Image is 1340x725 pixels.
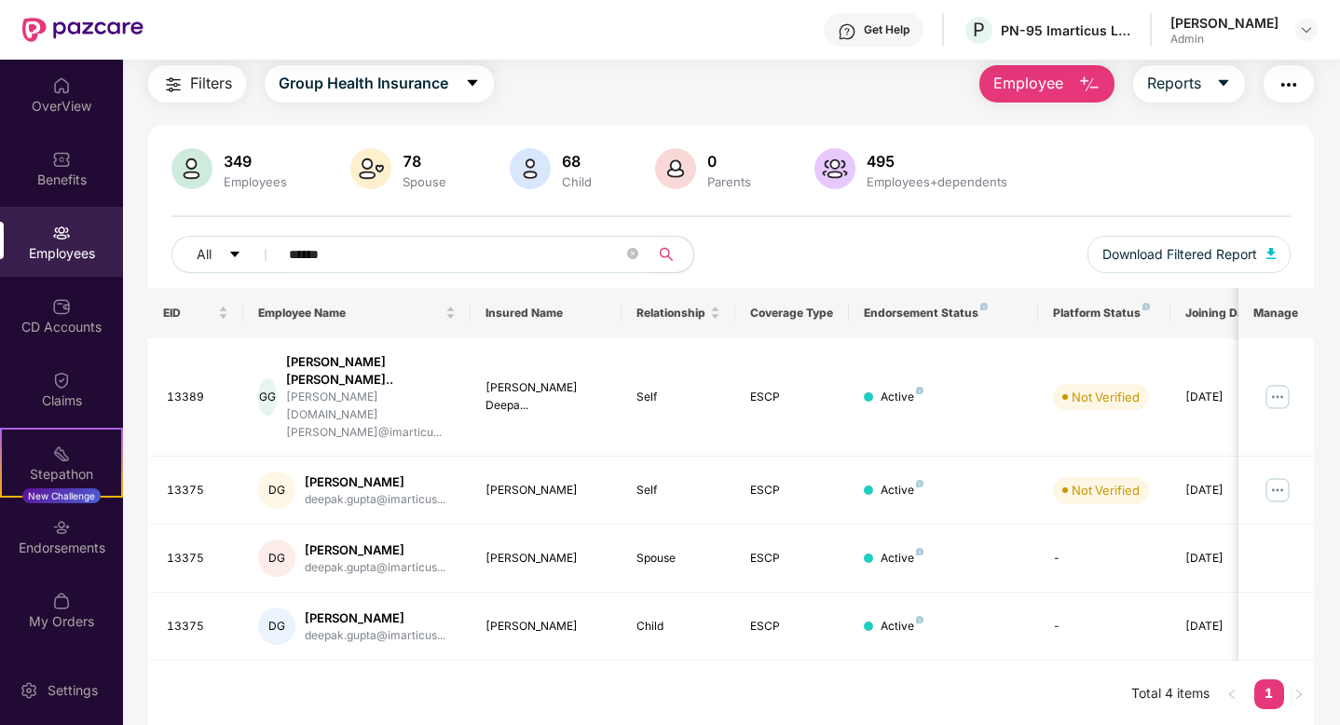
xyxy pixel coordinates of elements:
[558,152,595,171] div: 68
[258,378,277,416] div: GG
[704,174,755,189] div: Parents
[279,72,448,95] span: Group Health Insurance
[22,18,144,42] img: New Pazcare Logo
[220,174,291,189] div: Employees
[1238,288,1314,338] th: Manage
[305,473,445,491] div: [PERSON_NAME]
[485,482,608,499] div: [PERSON_NAME]
[1284,679,1314,709] li: Next Page
[1170,288,1284,338] th: Joining Date
[1078,74,1101,96] img: svg+xml;base64,PHN2ZyB4bWxucz0iaHR0cDovL3d3dy53My5vcmcvMjAwMC9zdmciIHhtbG5zOnhsaW5rPSJodHRwOi8vd3...
[1293,689,1305,700] span: right
[465,75,480,92] span: caret-down
[863,174,1011,189] div: Employees+dependents
[258,306,442,321] span: Employee Name
[1038,525,1170,593] td: -
[750,618,834,636] div: ESCP
[197,244,212,265] span: All
[22,488,101,503] div: New Challenge
[973,19,985,41] span: P
[258,472,295,509] div: DG
[916,387,923,394] img: svg+xml;base64,PHN2ZyB4bWxucz0iaHR0cDovL3d3dy53My5vcmcvMjAwMC9zdmciIHdpZHRoPSI4IiBoZWlnaHQ9IjgiIH...
[636,550,720,568] div: Spouse
[1133,65,1245,103] button: Reportscaret-down
[881,389,923,406] div: Active
[471,288,622,338] th: Insured Name
[1001,21,1131,39] div: PN-95 Imarticus Learning Private Limited
[750,482,834,499] div: ESCP
[622,288,735,338] th: Relationship
[305,541,445,559] div: [PERSON_NAME]
[228,248,241,263] span: caret-down
[627,248,638,259] span: close-circle
[648,236,694,273] button: search
[148,288,243,338] th: EID
[52,592,71,610] img: svg+xml;base64,PHN2ZyBpZD0iTXlfT3JkZXJzIiBkYXRhLW5hbWU9Ik15IE9yZGVycyIgeG1sbnM9Imh0dHA6Ly93d3cudz...
[1102,244,1257,265] span: Download Filtered Report
[1185,482,1269,499] div: [DATE]
[305,559,445,577] div: deepak.gupta@imarticus...
[52,445,71,463] img: svg+xml;base64,PHN2ZyB4bWxucz0iaHR0cDovL3d3dy53My5vcmcvMjAwMC9zdmciIHdpZHRoPSIyMSIgaGVpZ2h0PSIyMC...
[881,550,923,568] div: Active
[1284,679,1314,709] button: right
[648,247,684,262] span: search
[485,379,608,415] div: [PERSON_NAME] Deepa...
[190,72,232,95] span: Filters
[2,465,121,484] div: Stepathon
[636,618,720,636] div: Child
[916,548,923,555] img: svg+xml;base64,PHN2ZyB4bWxucz0iaHR0cDovL3d3dy53My5vcmcvMjAwMC9zdmciIHdpZHRoPSI4IiBoZWlnaHQ9IjgiIH...
[1254,679,1284,709] li: 1
[305,491,445,509] div: deepak.gupta@imarticus...
[20,681,38,700] img: svg+xml;base64,PHN2ZyBpZD0iU2V0dGluZy0yMHgyMCIgeG1sbnM9Imh0dHA6Ly93d3cudzMub3JnLzIwMDAvc3ZnIiB3aW...
[735,288,849,338] th: Coverage Type
[42,681,103,700] div: Settings
[655,148,696,189] img: svg+xml;base64,PHN2ZyB4bWxucz0iaHR0cDovL3d3dy53My5vcmcvMjAwMC9zdmciIHhtbG5zOnhsaW5rPSJodHRwOi8vd3...
[305,627,445,645] div: deepak.gupta@imarticus...
[52,224,71,242] img: svg+xml;base64,PHN2ZyBpZD0iRW1wbG95ZWVzIiB4bWxucz0iaHR0cDovL3d3dy53My5vcmcvMjAwMC9zdmciIHdpZHRoPS...
[1266,248,1276,259] img: svg+xml;base64,PHN2ZyB4bWxucz0iaHR0cDovL3d3dy53My5vcmcvMjAwMC9zdmciIHhtbG5zOnhsaW5rPSJodHRwOi8vd3...
[627,246,638,264] span: close-circle
[1072,388,1140,406] div: Not Verified
[1131,679,1210,709] li: Total 4 items
[864,306,1023,321] div: Endorsement Status
[52,150,71,169] img: svg+xml;base64,PHN2ZyBpZD0iQmVuZWZpdHMiIHhtbG5zPSJodHRwOi8vd3d3LnczLm9yZy8yMDAwL3N2ZyIgd2lkdGg9Ij...
[163,306,214,321] span: EID
[916,616,923,623] img: svg+xml;base64,PHN2ZyB4bWxucz0iaHR0cDovL3d3dy53My5vcmcvMjAwMC9zdmciIHdpZHRoPSI4IiBoZWlnaHQ9IjgiIH...
[167,389,228,406] div: 13389
[558,174,595,189] div: Child
[148,65,246,103] button: Filters
[286,389,456,442] div: [PERSON_NAME][DOMAIN_NAME][PERSON_NAME]@imarticu...
[1263,475,1292,505] img: manageButton
[864,22,909,37] div: Get Help
[171,148,212,189] img: svg+xml;base64,PHN2ZyB4bWxucz0iaHR0cDovL3d3dy53My5vcmcvMjAwMC9zdmciIHhtbG5zOnhsaW5rPSJodHRwOi8vd3...
[1299,22,1314,37] img: svg+xml;base64,PHN2ZyBpZD0iRHJvcGRvd24tMzJ4MzIiIHhtbG5zPSJodHRwOi8vd3d3LnczLm9yZy8yMDAwL3N2ZyIgd2...
[52,76,71,95] img: svg+xml;base64,PHN2ZyBpZD0iSG9tZSIgeG1sbnM9Imh0dHA6Ly93d3cudzMub3JnLzIwMDAvc3ZnIiB3aWR0aD0iMjAiIG...
[1278,74,1300,96] img: svg+xml;base64,PHN2ZyB4bWxucz0iaHR0cDovL3d3dy53My5vcmcvMjAwMC9zdmciIHdpZHRoPSIyNCIgaGVpZ2h0PSIyNC...
[350,148,391,189] img: svg+xml;base64,PHN2ZyB4bWxucz0iaHR0cDovL3d3dy53My5vcmcvMjAwMC9zdmciIHhtbG5zOnhsaW5rPSJodHRwOi8vd3...
[510,148,551,189] img: svg+xml;base64,PHN2ZyB4bWxucz0iaHR0cDovL3d3dy53My5vcmcvMjAwMC9zdmciIHhtbG5zOnhsaW5rPSJodHRwOi8vd3...
[1038,593,1170,661] td: -
[750,389,834,406] div: ESCP
[399,152,450,171] div: 78
[1217,679,1247,709] li: Previous Page
[1087,236,1291,273] button: Download Filtered Report
[286,353,456,389] div: [PERSON_NAME] [PERSON_NAME]..
[167,482,228,499] div: 13375
[399,174,450,189] div: Spouse
[258,608,295,645] div: DG
[1147,72,1201,95] span: Reports
[863,152,1011,171] div: 495
[980,303,988,310] img: svg+xml;base64,PHN2ZyB4bWxucz0iaHR0cDovL3d3dy53My5vcmcvMjAwMC9zdmciIHdpZHRoPSI4IiBoZWlnaHQ9IjgiIH...
[636,482,720,499] div: Self
[814,148,855,189] img: svg+xml;base64,PHN2ZyB4bWxucz0iaHR0cDovL3d3dy53My5vcmcvMjAwMC9zdmciIHhtbG5zOnhsaW5rPSJodHRwOi8vd3...
[171,236,285,273] button: Allcaret-down
[167,550,228,568] div: 13375
[52,518,71,537] img: svg+xml;base64,PHN2ZyBpZD0iRW5kb3JzZW1lbnRzIiB4bWxucz0iaHR0cDovL3d3dy53My5vcmcvMjAwMC9zdmciIHdpZH...
[220,152,291,171] div: 349
[1254,679,1284,707] a: 1
[265,65,494,103] button: Group Health Insurancecaret-down
[243,288,471,338] th: Employee Name
[636,389,720,406] div: Self
[1170,32,1278,47] div: Admin
[750,550,834,568] div: ESCP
